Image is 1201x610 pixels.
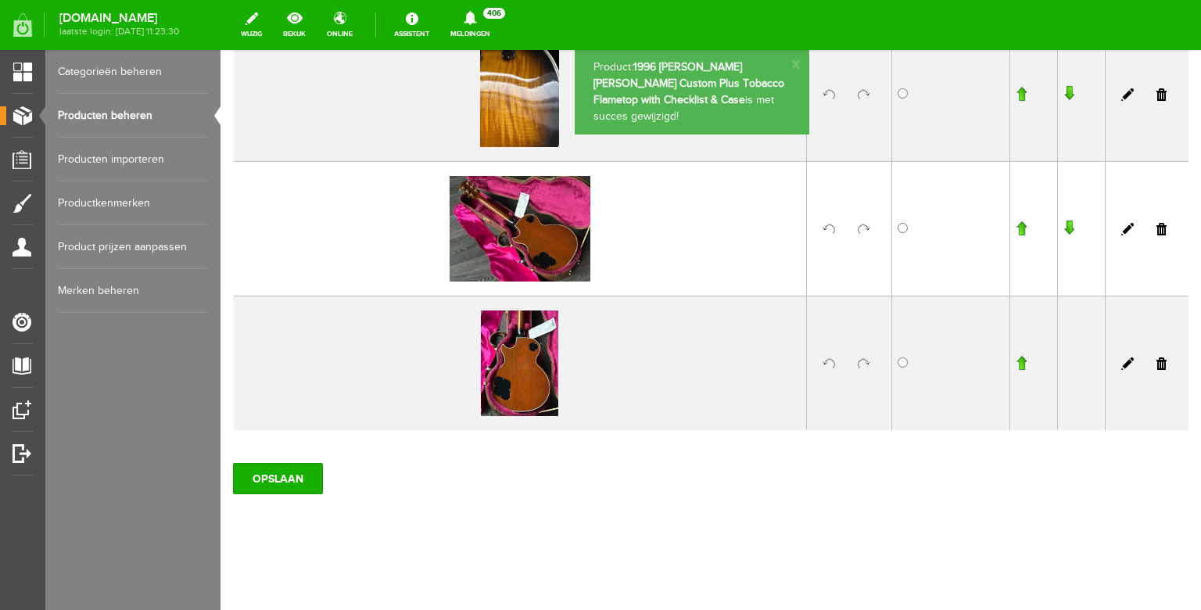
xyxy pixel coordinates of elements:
[373,9,570,75] p: Product: is met succes gewijzigd!
[58,225,208,269] a: Product prijzen aanpassen
[317,8,362,42] a: online
[483,8,505,19] span: 406
[274,8,315,42] a: bekijk
[58,269,208,313] a: Merken beheren
[936,173,946,185] a: Verwijderen
[441,8,500,42] a: Meldingen406
[936,307,946,320] a: Verwijderen
[385,8,439,42] a: Assistent
[572,5,579,21] a: x
[58,94,208,138] a: Producten beheren
[59,27,179,36] span: laatste login: [DATE] 11:23:30
[901,307,913,320] a: Bewerken
[901,38,913,51] a: Bewerken
[901,173,913,185] a: Bewerken
[13,413,102,444] input: OPSLAAN
[231,8,271,42] a: wijzig
[373,11,564,56] b: 1996 [PERSON_NAME] [PERSON_NAME] Custom Plus Tobacco Flametop with Checklist & Case
[229,126,370,231] img: whatsapp-image-2025-09-25-at-10.29.25-14-.jpeg
[58,50,208,94] a: Categorieën beheren
[58,138,208,181] a: Producten importeren
[260,260,338,366] img: whatsapp-image-2025-09-25-at-10.29.25-13-.jpeg
[58,181,208,225] a: Productkenmerken
[936,38,946,51] a: Verwijderen
[59,14,179,23] strong: [DOMAIN_NAME]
